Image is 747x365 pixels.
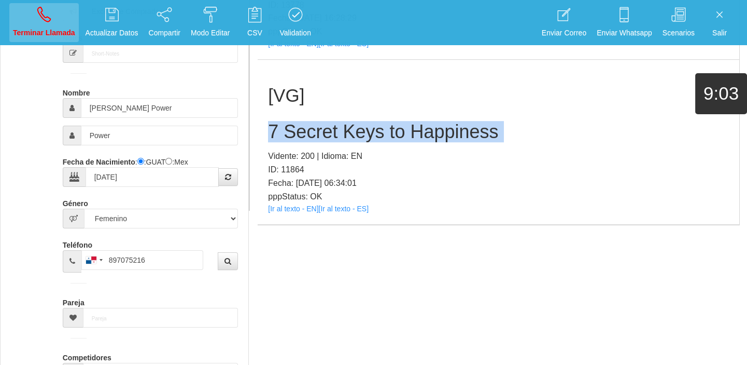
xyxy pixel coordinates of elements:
[137,158,144,165] input: :Quechi GUAT
[695,84,747,104] h1: 9:03
[63,153,238,187] div: : :GUAT :Mex
[597,27,652,39] p: Enviar Whatsapp
[268,150,729,163] p: Vidente: 200 | Idioma: EN
[86,27,138,39] p: Actualizar Datos
[82,251,106,269] div: Panama (Panamá): +507
[82,3,142,42] a: Actualizar Datos
[276,3,314,42] a: Validation
[187,3,233,42] a: Modo Editar
[13,27,75,39] p: Terminar Llamada
[705,27,734,39] p: Salir
[165,158,172,165] input: :Yuca-Mex
[268,121,729,142] h2: 7 Secret Keys to Happiness
[659,3,698,42] a: Scenarios
[63,349,111,363] label: Competidores
[240,27,269,39] p: CSV
[83,308,238,328] input: Pareja
[268,205,318,213] a: [Ir al texto - EN]
[191,27,230,39] p: Modo Editar
[81,126,238,145] input: Apellido
[83,43,238,63] input: Short-Notes
[63,195,88,209] label: Género
[268,86,729,106] h1: [VG]
[81,98,238,118] input: Nombre
[149,27,180,39] p: Compartir
[319,205,369,213] a: [Ir al texto - ES]
[63,153,135,167] label: Fecha de Nacimiento
[268,190,729,204] p: pppStatus: OK
[145,3,184,42] a: Compartir
[268,163,729,177] p: ID: 11864
[701,3,738,42] a: Salir
[279,27,311,39] p: Validation
[542,27,586,39] p: Enviar Correo
[593,3,656,42] a: Enviar Whatsapp
[81,250,203,270] input: Teléfono
[663,27,695,39] p: Scenarios
[63,84,90,98] label: Nombre
[538,3,590,42] a: Enviar Correo
[236,3,273,42] a: CSV
[63,294,84,308] label: Pareja
[268,177,729,190] p: Fecha: [DATE] 06:34:01
[9,3,79,42] a: Terminar Llamada
[63,236,92,250] label: Teléfono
